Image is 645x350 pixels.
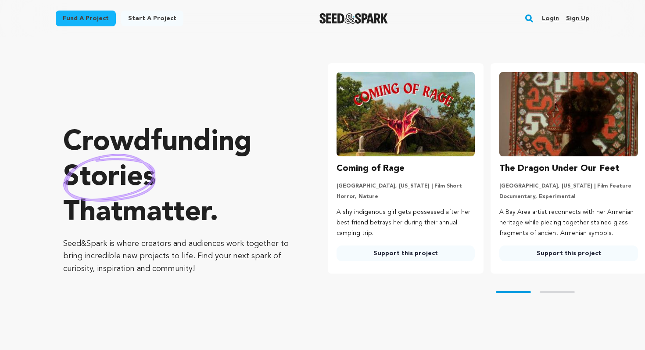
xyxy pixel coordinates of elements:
p: Crowdfunding that . [63,125,293,231]
p: Seed&Spark is where creators and audiences work together to bring incredible new projects to life... [63,238,293,275]
p: A shy indigenous girl gets possessed after her best friend betrays her during their annual campin... [337,207,475,238]
img: The Dragon Under Our Feet image [499,72,638,156]
a: Fund a project [56,11,116,26]
p: A Bay Area artist reconnects with her Armenian heritage while piecing together stained glass frag... [499,207,638,238]
a: Support this project [337,245,475,261]
a: Login [542,11,559,25]
a: Start a project [121,11,183,26]
p: [GEOGRAPHIC_DATA], [US_STATE] | Film Short [337,183,475,190]
p: [GEOGRAPHIC_DATA], [US_STATE] | Film Feature [499,183,638,190]
p: Horror, Nature [337,193,475,200]
h3: The Dragon Under Our Feet [499,162,620,176]
span: matter [122,199,210,227]
h3: Coming of Rage [337,162,405,176]
a: Seed&Spark Homepage [319,13,388,24]
img: Coming of Rage image [337,72,475,156]
p: Documentary, Experimental [499,193,638,200]
img: Seed&Spark Logo Dark Mode [319,13,388,24]
img: hand sketched image [63,154,156,202]
a: Support this project [499,245,638,261]
a: Sign up [566,11,589,25]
